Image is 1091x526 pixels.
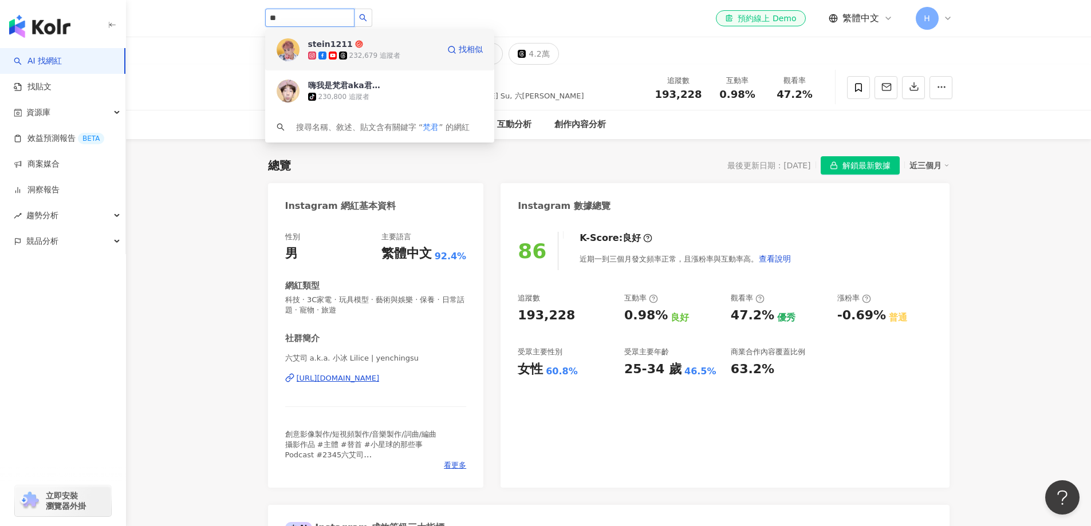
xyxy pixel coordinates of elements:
[624,361,682,378] div: 25-34 歲
[889,311,907,324] div: 普通
[624,307,668,325] div: 0.98%
[924,12,930,25] span: H
[518,200,611,212] div: Instagram 數據總覽
[554,118,606,132] div: 創作內容分析
[518,361,543,378] div: 女性
[821,156,900,175] button: 解鎖最新數據
[725,13,796,24] div: 預約線上 Demo
[285,280,320,292] div: 網紅類型
[14,159,60,170] a: 商案媒合
[277,123,285,131] span: search
[26,203,58,228] span: 趨勢分析
[837,307,886,325] div: -0.69%
[518,347,562,357] div: 受眾主要性別
[359,14,367,22] span: search
[580,247,791,270] div: 近期一到三個月發文頻率正常，且漲粉率與互動率高。
[9,15,70,38] img: logo
[26,228,58,254] span: 競品分析
[546,365,578,378] div: 60.8%
[719,89,755,100] span: 0.98%
[268,157,291,173] div: 總覽
[381,245,432,263] div: 繁體中文
[285,373,467,383] a: [URL][DOMAIN_NAME]
[349,51,400,61] div: 232,679 追蹤者
[777,89,812,100] span: 47.2%
[14,81,52,93] a: 找貼文
[14,184,60,196] a: 洞察報告
[285,245,298,263] div: 男
[285,430,437,491] span: 創意影像製作/短視頻製作/音樂製作/詞曲/編曲 攝影作品 #主體 #替首 #小星球的那些事 Podcast #2345六艾司 🐱 @duchicat ✍️ @[DOMAIN_NAME] 👕 @h...
[1045,480,1080,515] iframe: Help Scout Beacon - Open
[509,43,558,65] button: 4.2萬
[731,293,765,303] div: 觀看率
[285,333,320,345] div: 社群簡介
[444,460,466,470] span: 看更多
[773,75,817,86] div: 觀看率
[731,361,774,378] div: 63.2%
[285,232,300,242] div: 性別
[308,38,353,50] div: stein1211
[684,365,716,378] div: 46.5%
[447,38,483,61] a: 找相似
[381,232,411,242] div: 主要語言
[308,80,383,91] div: 嗨我是梵君aka君城武🎀
[731,307,774,325] div: 47.2%
[655,88,702,100] span: 193,228
[671,311,689,324] div: 良好
[46,491,86,511] span: 立即安裝 瀏覽器外掛
[716,10,805,26] a: 預約線上 Demo
[297,373,380,383] div: [URL][DOMAIN_NAME]
[758,247,791,270] button: 查看說明
[777,311,795,324] div: 優秀
[285,200,396,212] div: Instagram 網紅基本資料
[655,75,702,86] div: 追蹤數
[15,485,111,516] a: chrome extension立即安裝 瀏覽器外掛
[26,100,50,125] span: 資源庫
[296,121,470,133] div: 搜尋名稱、敘述、貼文含有關鍵字 “ ” 的網紅
[716,75,759,86] div: 互動率
[759,254,791,263] span: 查看說明
[529,46,549,62] div: 4.2萬
[277,80,300,102] img: KOL Avatar
[497,118,531,132] div: 互動分析
[14,133,104,144] a: 效益預測報告BETA
[909,158,950,173] div: 近三個月
[423,122,439,132] span: 梵君
[580,232,652,244] div: K-Score :
[624,347,669,357] div: 受眾主要年齡
[837,293,871,303] div: 漲粉率
[277,38,300,61] img: KOL Avatar
[842,157,891,175] span: 解鎖最新數據
[18,492,41,510] img: chrome extension
[518,307,575,325] div: 193,228
[623,232,641,244] div: 良好
[518,239,546,263] div: 86
[14,56,62,67] a: searchAI 找網紅
[518,293,540,303] div: 追蹤數
[14,212,22,220] span: rise
[731,347,805,357] div: 商業合作內容覆蓋比例
[285,295,467,315] span: 科技 · 3C家電 · 玩具模型 · 藝術與娛樂 · 保養 · 日常話題 · 寵物 · 旅遊
[318,92,369,102] div: 230,800 追蹤者
[285,353,467,363] span: 六艾司 a.k.a. 小冰 Lilice | yenchingsu
[435,250,467,263] span: 92.4%
[624,293,658,303] div: 互動率
[459,44,483,56] span: 找相似
[727,161,810,170] div: 最後更新日期：[DATE]
[842,12,879,25] span: 繁體中文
